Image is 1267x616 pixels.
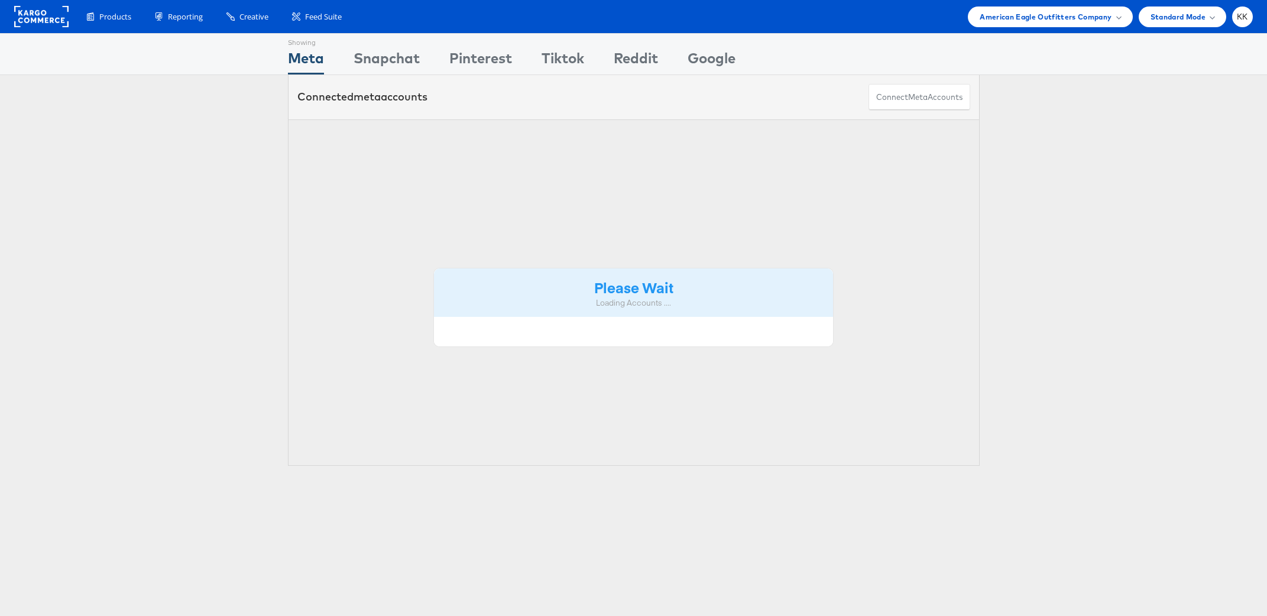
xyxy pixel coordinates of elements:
[1151,11,1206,23] span: Standard Mode
[980,11,1112,23] span: American Eagle Outfitters Company
[288,34,324,48] div: Showing
[288,48,324,74] div: Meta
[688,48,735,74] div: Google
[354,90,381,103] span: meta
[594,277,673,297] strong: Please Wait
[443,297,825,309] div: Loading Accounts ....
[168,11,203,22] span: Reporting
[542,48,584,74] div: Tiktok
[614,48,658,74] div: Reddit
[354,48,420,74] div: Snapchat
[869,84,970,111] button: ConnectmetaAccounts
[305,11,342,22] span: Feed Suite
[297,89,427,105] div: Connected accounts
[239,11,268,22] span: Creative
[1237,13,1248,21] span: KK
[99,11,131,22] span: Products
[449,48,512,74] div: Pinterest
[908,92,928,103] span: meta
